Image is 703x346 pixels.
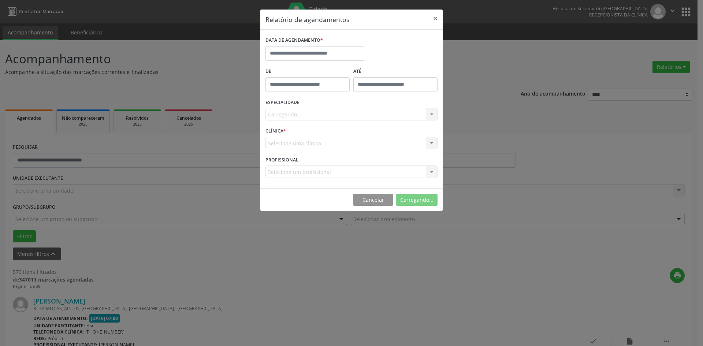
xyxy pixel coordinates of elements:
[428,10,443,27] button: Close
[265,154,298,165] label: PROFISSIONAL
[353,194,393,206] button: Cancelar
[265,15,349,24] h5: Relatório de agendamentos
[265,97,300,108] label: ESPECIALIDADE
[265,126,286,137] label: CLÍNICA
[396,194,438,206] button: Carregando...
[265,35,323,46] label: DATA DE AGENDAMENTO
[265,66,350,77] label: De
[353,66,438,77] label: ATÉ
